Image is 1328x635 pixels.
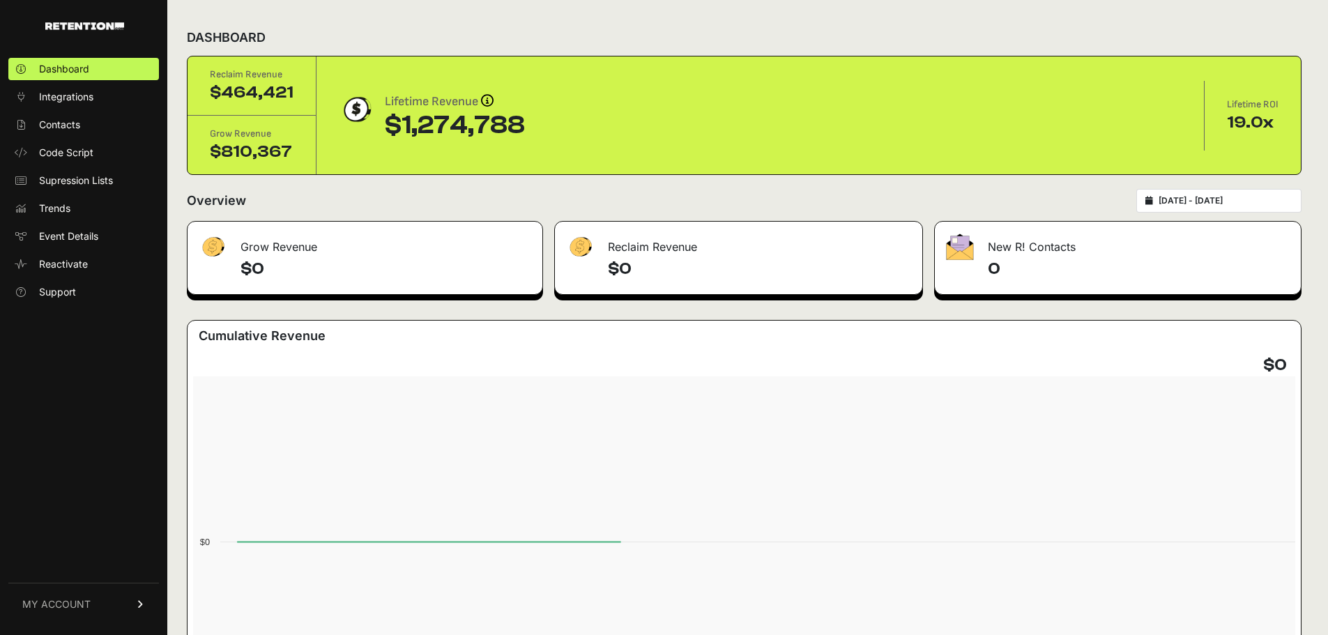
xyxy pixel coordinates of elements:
h4: $0 [241,258,531,280]
a: Dashboard [8,58,159,80]
div: $1,274,788 [385,112,525,139]
h3: Cumulative Revenue [199,326,326,346]
div: Reclaim Revenue [210,68,293,82]
a: Reactivate [8,253,159,275]
span: Supression Lists [39,174,113,188]
a: Trends [8,197,159,220]
a: MY ACCOUNT [8,583,159,625]
a: Code Script [8,141,159,164]
h4: $0 [608,258,911,280]
a: Support [8,281,159,303]
span: Integrations [39,90,93,104]
div: 19.0x [1227,112,1279,134]
span: Trends [39,201,70,215]
a: Event Details [8,225,159,247]
h2: DASHBOARD [187,28,266,47]
div: Reclaim Revenue [555,222,922,263]
span: Contacts [39,118,80,132]
a: Contacts [8,114,159,136]
a: Supression Lists [8,169,159,192]
span: Reactivate [39,257,88,271]
span: Support [39,285,76,299]
h4: $0 [1263,354,1287,376]
img: fa-envelope-19ae18322b30453b285274b1b8af3d052b27d846a4fbe8435d1a52b978f639a2.png [946,234,974,260]
div: Lifetime Revenue [385,92,525,112]
span: Event Details [39,229,98,243]
h4: 0 [988,258,1290,280]
h2: Overview [187,191,246,211]
a: Integrations [8,86,159,108]
div: $810,367 [210,141,293,163]
img: Retention.com [45,22,124,30]
span: Code Script [39,146,93,160]
div: $464,421 [210,82,293,104]
img: fa-dollar-13500eef13a19c4ab2b9ed9ad552e47b0d9fc28b02b83b90ba0e00f96d6372e9.png [199,234,227,261]
div: Lifetime ROI [1227,98,1279,112]
div: Grow Revenue [188,222,542,263]
div: Grow Revenue [210,127,293,141]
img: dollar-coin-05c43ed7efb7bc0c12610022525b4bbbb207c7efeef5aecc26f025e68dcafac9.png [339,92,374,127]
span: MY ACCOUNT [22,597,91,611]
img: fa-dollar-13500eef13a19c4ab2b9ed9ad552e47b0d9fc28b02b83b90ba0e00f96d6372e9.png [566,234,594,261]
text: $0 [200,537,210,547]
div: New R! Contacts [935,222,1301,263]
span: Dashboard [39,62,89,76]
